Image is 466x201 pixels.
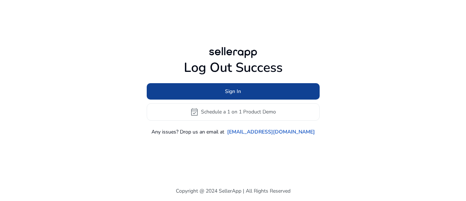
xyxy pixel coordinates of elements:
span: event_available [190,108,199,116]
button: Sign In [147,83,320,100]
a: [EMAIL_ADDRESS][DOMAIN_NAME] [227,128,315,136]
p: Any issues? Drop us an email at [151,128,224,136]
span: Sign In [225,88,241,95]
h1: Log Out Success [147,60,320,76]
button: event_availableSchedule a 1 on 1 Product Demo [147,103,320,121]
